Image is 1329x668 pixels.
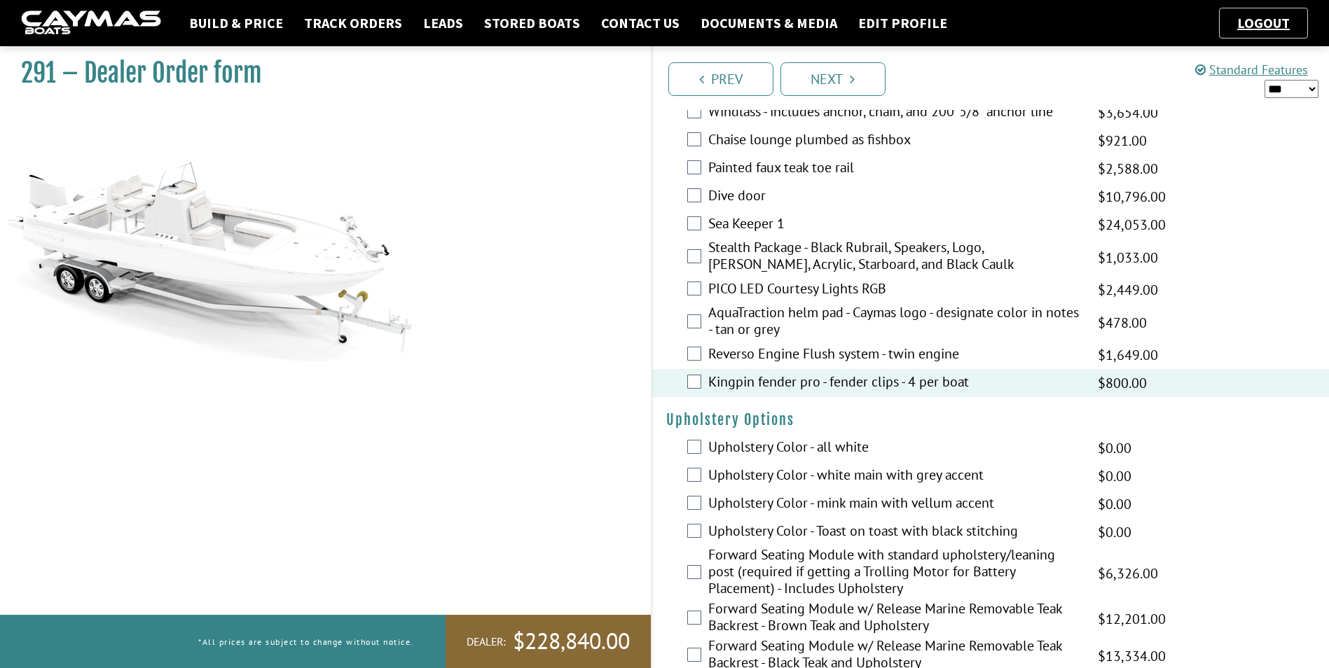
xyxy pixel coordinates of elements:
[708,215,1081,235] label: Sea Keeper 1
[708,239,1081,276] label: Stealth Package - Black Rubrail, Speakers, Logo, [PERSON_NAME], Acrylic, Starboard, and Black Caulk
[1195,62,1308,78] a: Standard Features
[1098,608,1166,629] span: $12,201.00
[708,304,1081,341] label: AquaTraction helm pad - Caymas logo - designate color in notes - tan or grey
[1098,494,1131,515] span: $0.00
[21,11,161,36] img: caymas-dealer-connect-2ed40d3bc7270c1d8d7ffb4b79bf05adc795679939227970def78ec6f6c03838.gif
[1098,522,1131,543] span: $0.00
[708,187,1081,207] label: Dive door
[694,14,844,32] a: Documents & Media
[594,14,687,32] a: Contact Us
[708,280,1081,300] label: PICO LED Courtesy Lights RGB
[477,14,587,32] a: Stored Boats
[708,103,1081,123] label: Windlass - includes anchor, chain, and 200' 5/8" anchor line
[708,522,1081,543] label: Upholstery Color - Toast on toast with black stitching
[1230,14,1297,32] a: Logout
[467,634,506,649] span: Dealer:
[1098,563,1158,584] span: $6,326.00
[21,57,616,89] h1: 291 – Dealer Order form
[1098,373,1147,394] span: $800.00
[708,159,1081,179] label: Painted faux teak toe rail
[1098,312,1147,333] span: $478.00
[708,373,1081,394] label: Kingpin fender pro - fender clips - 4 per boat
[708,600,1081,637] label: Forward Seating Module w/ Release Marine Removable Teak Backrest - Brown Teak and Upholstery
[708,466,1081,487] label: Upholstery Color - white main with grey accent
[1098,186,1166,207] span: $10,796.00
[708,494,1081,515] label: Upholstery Color - mink main with vellum accent
[182,14,290,32] a: Build & Price
[1098,130,1147,151] span: $921.00
[1098,158,1158,179] span: $2,588.00
[1098,279,1158,300] span: $2,449.00
[198,630,414,653] p: *All prices are subject to change without notice.
[708,345,1081,366] label: Reverso Engine Flush system - twin engine
[708,546,1081,600] label: Forward Seating Module with standard upholstery/leaning post (required if getting a Trolling Moto...
[1098,345,1158,366] span: $1,649.00
[1098,438,1131,459] span: $0.00
[668,62,773,96] a: Prev
[297,14,409,32] a: Track Orders
[1098,466,1131,487] span: $0.00
[1098,646,1166,667] span: $13,334.00
[1098,102,1158,123] span: $3,654.00
[708,438,1081,459] label: Upholstery Color - all white
[416,14,470,32] a: Leads
[446,615,651,668] a: Dealer:$228,840.00
[851,14,954,32] a: Edit Profile
[1098,214,1166,235] span: $24,053.00
[1098,247,1158,268] span: $1,033.00
[780,62,886,96] a: Next
[708,131,1081,151] label: Chaise lounge plumbed as fishbox
[666,411,1316,429] h4: Upholstery Options
[513,627,630,656] span: $228,840.00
